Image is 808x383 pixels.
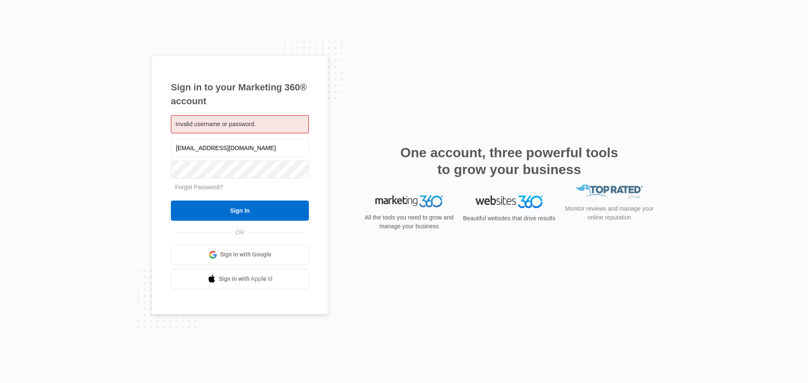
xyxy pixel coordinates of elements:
[171,80,309,108] h1: Sign in to your Marketing 360® account
[375,195,443,207] img: Marketing 360
[171,269,309,289] a: Sign in with Apple Id
[462,214,556,223] p: Beautiful websites that drive results
[171,139,309,157] input: Email
[562,215,656,233] p: Monitor reviews and manage your online reputation
[220,250,271,259] span: Sign in with Google
[171,201,309,221] input: Sign In
[398,144,621,178] h2: One account, three powerful tools to grow your business
[175,184,223,190] a: Forgot Password?
[219,275,273,283] span: Sign in with Apple Id
[175,121,256,127] span: Invalid username or password.
[476,195,543,208] img: Websites 360
[230,228,250,237] span: OR
[171,245,309,265] a: Sign in with Google
[576,195,643,209] img: Top Rated Local
[362,213,456,231] p: All the tools you need to grow and manage your business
